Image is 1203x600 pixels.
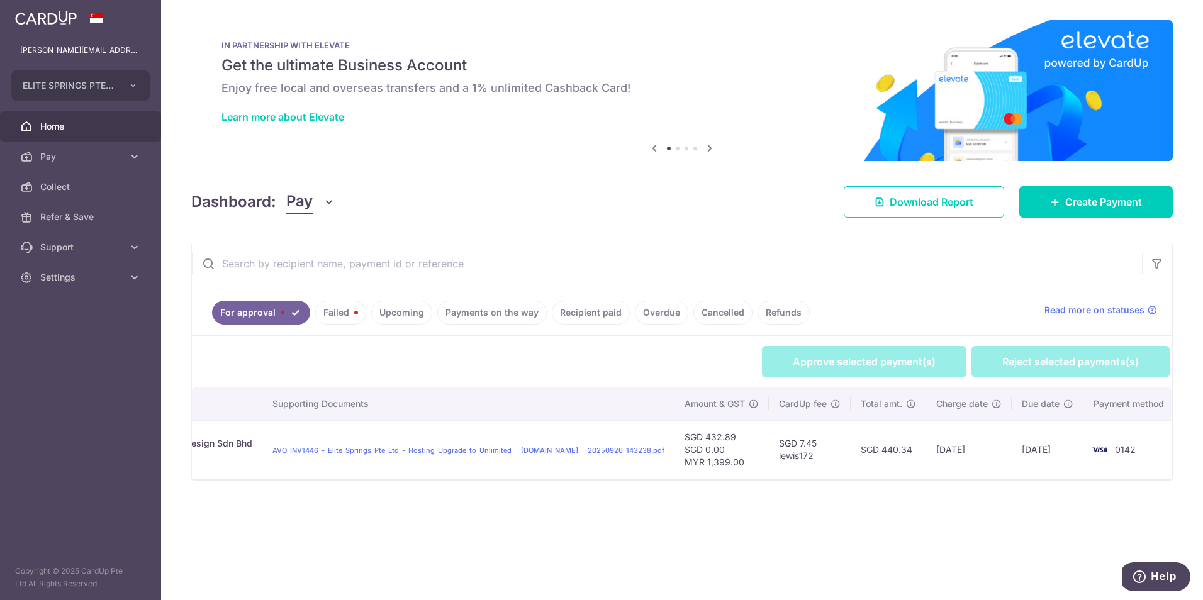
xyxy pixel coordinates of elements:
td: SGD 7.45 lewis172 [769,420,851,479]
th: Payment method [1083,387,1179,420]
td: SGD 440.34 [851,420,926,479]
p: [PERSON_NAME][EMAIL_ADDRESS][DOMAIN_NAME] [20,44,141,57]
a: Refunds [758,301,810,325]
span: Read more on statuses [1044,304,1144,316]
span: Create Payment [1065,194,1142,209]
h4: Dashboard: [191,191,276,213]
a: Recipient paid [552,301,630,325]
button: ELITE SPRINGS PTE. LTD. [11,70,150,101]
span: CardUp fee [779,397,827,410]
span: ELITE SPRINGS PTE. LTD. [23,79,116,92]
a: Read more on statuses [1044,304,1157,316]
td: SGD 432.89 SGD 0.00 MYR 1,399.00 [674,420,769,479]
th: Supporting Documents [262,387,674,420]
h6: Enjoy free local and overseas transfers and a 1% unlimited Cashback Card! [221,81,1143,96]
img: Renovation banner [191,20,1173,161]
td: [DATE] [926,420,1012,479]
span: Charge date [936,397,988,410]
span: Collect [40,181,123,193]
img: CardUp [15,10,77,25]
span: Pay [40,150,123,163]
span: 0142 [1115,444,1136,455]
a: Payments on the way [437,301,547,325]
a: Download Report [844,186,1004,218]
p: IN PARTNERSHIP WITH ELEVATE [221,40,1143,50]
a: Create Payment [1019,186,1173,218]
iframe: Opens a widget where you can find more information [1122,562,1190,594]
span: Home [40,120,123,133]
a: Failed [315,301,366,325]
a: Upcoming [371,301,432,325]
h5: Get the ultimate Business Account [221,55,1143,75]
img: Bank Card [1087,442,1112,457]
a: Learn more about Elevate [221,111,344,123]
span: Download Report [890,194,973,209]
span: Total amt. [861,397,902,410]
td: [DATE] [1012,420,1083,479]
a: For approval [212,301,310,325]
button: Pay [286,190,335,214]
a: Overdue [635,301,688,325]
input: Search by recipient name, payment id or reference [192,243,1142,284]
span: Support [40,241,123,253]
span: Settings [40,271,123,284]
span: Amount & GST [685,397,745,410]
span: Due date [1022,397,1060,410]
span: Refer & Save [40,211,123,223]
a: Cancelled [693,301,753,325]
span: Pay [286,190,313,214]
a: AVO_INV1446_-_Elite_Springs_Pte_Ltd_-_Hosting_Upgrade_to_Unlimited___[DOMAIN_NAME]__-20250926-143... [272,446,664,455]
